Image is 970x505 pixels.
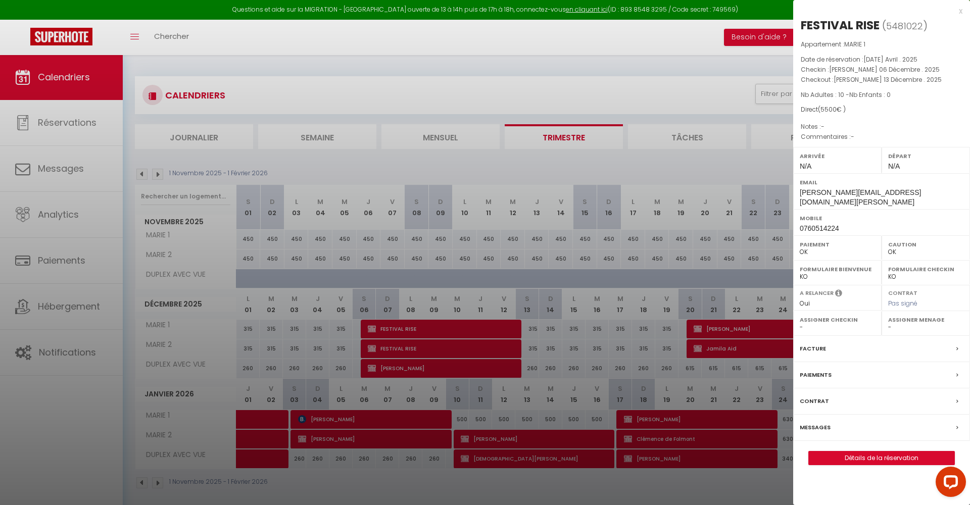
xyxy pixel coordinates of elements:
label: A relancer [800,289,834,297]
label: Assigner Menage [888,315,963,325]
div: Direct [801,105,962,115]
span: [PERSON_NAME][EMAIL_ADDRESS][DOMAIN_NAME][PERSON_NAME] [800,188,921,206]
span: - [851,132,854,141]
p: Checkin : [801,65,962,75]
label: Mobile [800,213,963,223]
label: Formulaire Checkin [888,264,963,274]
span: N/A [888,162,900,170]
span: MARIE 1 [844,40,865,48]
span: - [821,122,825,131]
label: Contrat [800,396,829,407]
label: Facture [800,343,826,354]
span: [DATE] Avril . 2025 [863,55,917,64]
span: 0760514224 [800,224,839,232]
button: Détails de la réservation [808,451,955,465]
span: Nb Enfants : 0 [849,90,891,99]
label: Caution [888,239,963,249]
span: 5500 [820,105,837,114]
p: Checkout : [801,75,962,85]
label: Paiement [800,239,875,249]
span: Nb Adultes : 10 - [801,90,891,99]
iframe: LiveChat chat widget [928,463,970,505]
label: Paiements [800,370,832,380]
label: Email [800,177,963,187]
label: Messages [800,422,831,433]
a: Détails de la réservation [809,451,954,465]
span: 5481022 [886,20,923,32]
label: Formulaire Bienvenue [800,264,875,274]
label: Arrivée [800,151,875,161]
p: Appartement : [801,39,962,49]
span: ( € ) [818,105,846,114]
span: Pas signé [888,299,917,308]
i: Sélectionner OUI si vous souhaiter envoyer les séquences de messages post-checkout [835,289,842,300]
p: Date de réservation : [801,55,962,65]
div: FESTIVAL RISE [801,17,880,33]
span: [PERSON_NAME] 13 Décembre . 2025 [834,75,942,84]
span: [PERSON_NAME] 06 Décembre . 2025 [829,65,940,74]
label: Contrat [888,289,917,295]
span: N/A [800,162,811,170]
label: Départ [888,151,963,161]
label: Assigner Checkin [800,315,875,325]
span: ( ) [882,19,928,33]
p: Commentaires : [801,132,962,142]
p: Notes : [801,122,962,132]
div: x [793,5,962,17]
